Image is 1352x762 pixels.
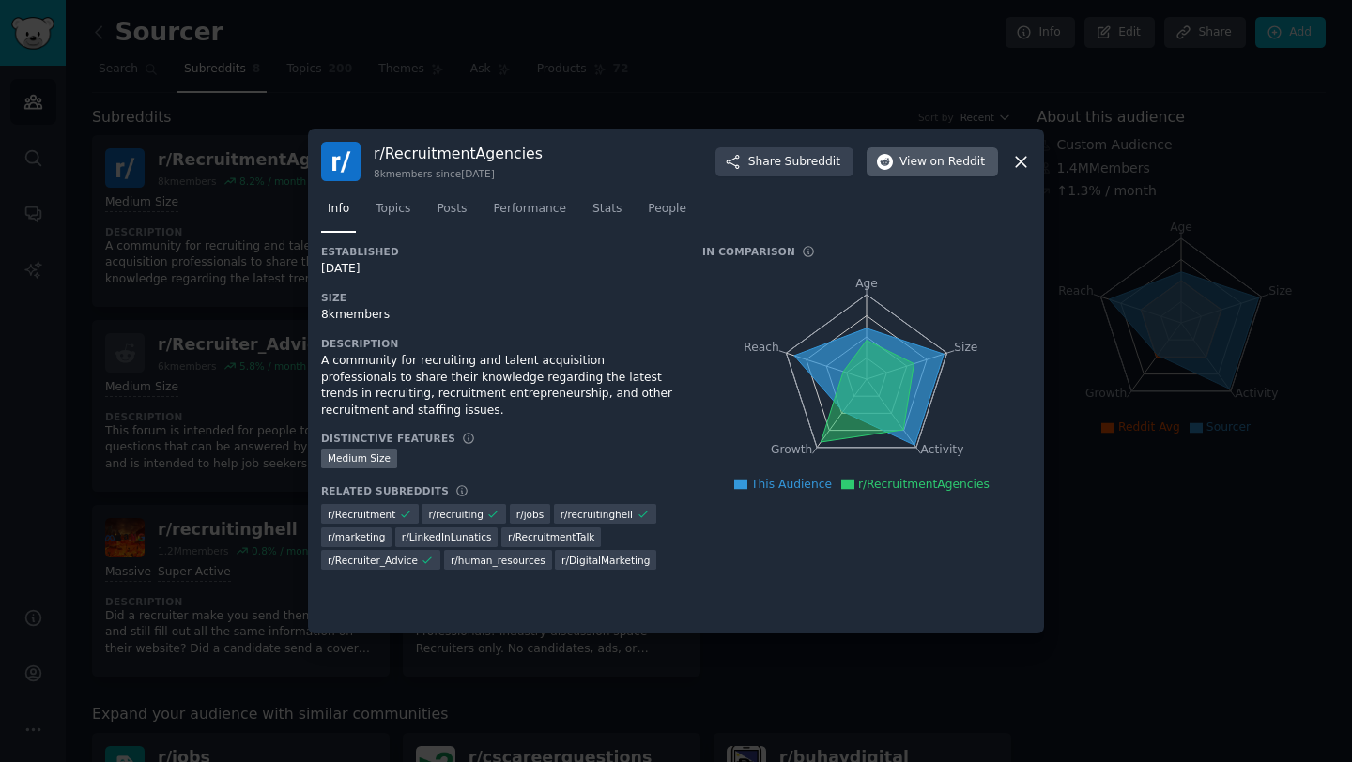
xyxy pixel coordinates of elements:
[369,194,417,233] a: Topics
[641,194,693,233] a: People
[321,245,676,258] h3: Established
[437,201,467,218] span: Posts
[785,154,840,171] span: Subreddit
[321,142,361,181] img: RecruitmentAgencies
[516,508,544,521] span: r/ jobs
[867,147,998,177] button: Viewon Reddit
[321,261,676,278] div: [DATE]
[858,478,990,491] span: r/RecruitmentAgencies
[402,530,492,543] span: r/ LinkedInLunatics
[751,478,832,491] span: This Audience
[493,201,566,218] span: Performance
[374,167,543,180] div: 8k members since [DATE]
[321,353,676,419] div: A community for recruiting and talent acquisition professionals to share their knowledge regardin...
[321,291,676,304] h3: Size
[376,201,410,218] span: Topics
[899,154,985,171] span: View
[715,147,853,177] button: ShareSubreddit
[321,194,356,233] a: Info
[930,154,985,171] span: on Reddit
[451,554,545,567] span: r/ human_resources
[702,245,795,258] h3: In Comparison
[328,201,349,218] span: Info
[744,341,779,354] tspan: Reach
[586,194,628,233] a: Stats
[328,554,418,567] span: r/ Recruiter_Advice
[648,201,686,218] span: People
[855,277,878,290] tspan: Age
[561,554,650,567] span: r/ DigitalMarketing
[328,508,395,521] span: r/ Recruitment
[428,508,483,521] span: r/ recruiting
[748,154,840,171] span: Share
[771,444,812,457] tspan: Growth
[508,530,595,543] span: r/ RecruitmentTalk
[321,449,397,468] div: Medium Size
[486,194,573,233] a: Performance
[321,432,455,445] h3: Distinctive Features
[921,444,964,457] tspan: Activity
[561,508,633,521] span: r/ recruitinghell
[321,484,449,497] h3: Related Subreddits
[328,530,385,543] span: r/ marketing
[592,201,622,218] span: Stats
[430,194,473,233] a: Posts
[954,341,977,354] tspan: Size
[374,144,543,163] h3: r/ RecruitmentAgencies
[321,337,676,350] h3: Description
[321,307,676,324] div: 8k members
